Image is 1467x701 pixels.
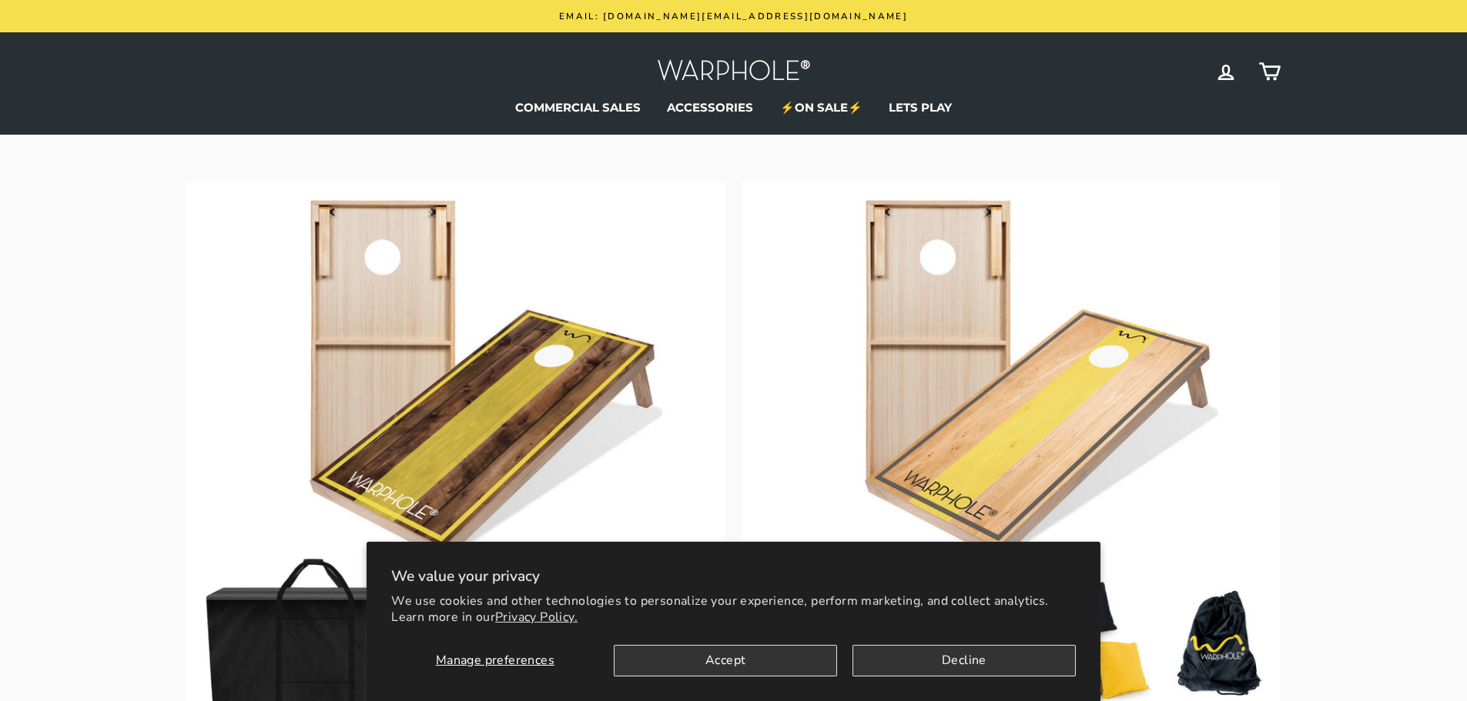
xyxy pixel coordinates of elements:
[877,96,963,119] a: LETS PLAY
[852,645,1076,676] button: Decline
[504,96,652,119] a: COMMERCIAL SALES
[391,645,598,676] button: Manage preferences
[657,55,811,88] img: Warphole
[655,96,765,119] a: ACCESSORIES
[187,96,1281,119] ul: Primary
[191,8,1277,25] a: Email: [DOMAIN_NAME][EMAIL_ADDRESS][DOMAIN_NAME]
[559,10,908,22] span: Email: [DOMAIN_NAME][EMAIL_ADDRESS][DOMAIN_NAME]
[391,593,1076,626] p: We use cookies and other technologies to personalize your experience, perform marketing, and coll...
[614,645,837,676] button: Accept
[391,566,1076,586] h2: We value your privacy
[495,609,578,626] a: Privacy Policy.
[436,652,554,669] span: Manage preferences
[769,96,874,119] a: ⚡ON SALE⚡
